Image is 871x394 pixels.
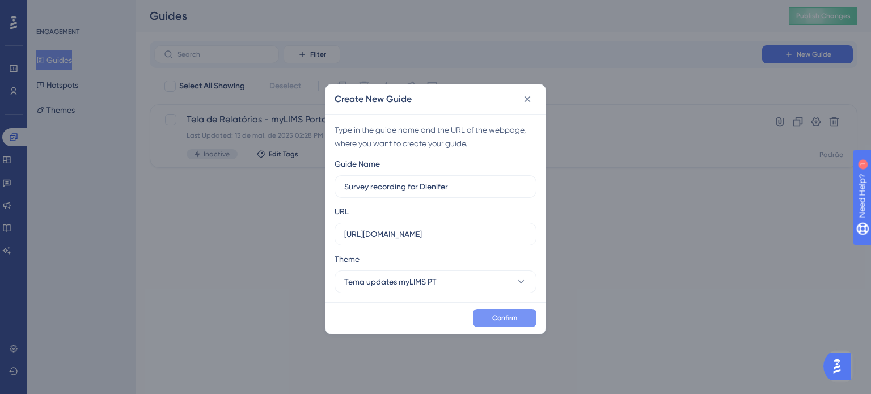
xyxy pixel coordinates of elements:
div: Type in the guide name and the URL of the webpage, where you want to create your guide. [335,123,536,150]
span: Need Help? [27,3,71,16]
span: Theme [335,252,360,266]
h2: Create New Guide [335,92,412,106]
div: URL [335,205,349,218]
span: Confirm [492,313,517,323]
div: Guide Name [335,157,380,171]
input: https://www.example.com [344,228,527,240]
div: 1 [79,6,82,15]
input: How to Create [344,180,527,193]
iframe: UserGuiding AI Assistant Launcher [823,349,857,383]
span: Tema updates myLIMS PT [344,275,437,289]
